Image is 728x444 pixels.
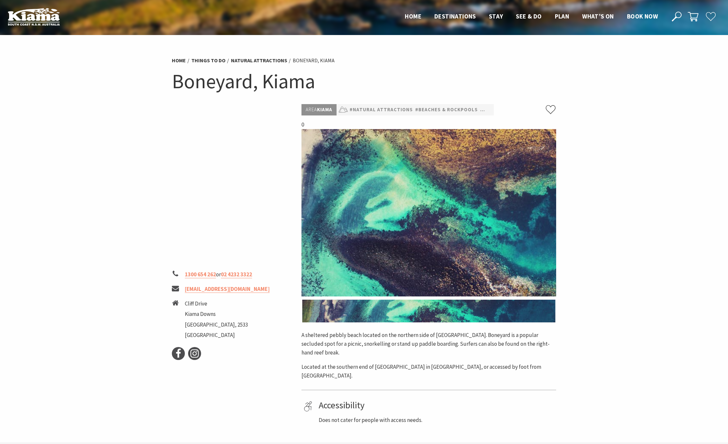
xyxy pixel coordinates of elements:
[172,68,556,94] h1: Boneyard, Kiama
[8,8,60,26] img: Kiama Logo
[319,400,554,411] h4: Accessibility
[582,12,614,21] a: What’s On
[231,57,287,64] a: Natural Attractions
[582,12,614,20] span: What’s On
[489,12,503,21] a: Stay
[627,12,658,20] span: Book now
[415,106,478,114] a: #Beaches & Rockpools
[350,106,413,114] a: #Natural Attractions
[555,12,569,20] span: Plan
[172,57,186,64] a: Home
[301,129,556,296] img: Boneyard Kiama
[185,320,248,329] li: [GEOGRAPHIC_DATA], 2533
[319,416,554,425] p: Does not cater for people with access needs.
[293,56,335,65] li: Boneyard, Kiama
[302,300,556,322] img: Boneyard Kiama
[301,120,556,296] div: 0
[405,12,421,21] a: Home
[489,12,503,20] span: Stay
[405,12,421,20] span: Home
[516,12,542,21] a: See & Do
[301,104,337,115] p: Kiama
[398,11,664,22] nav: Main Menu
[516,12,542,20] span: See & Do
[185,331,248,340] li: [GEOGRAPHIC_DATA]
[191,57,225,64] a: Things To Do
[301,331,556,357] p: A sheltered pebbly beach located on the northern side of [GEOGRAPHIC_DATA]. Boneyard is a popular...
[301,363,556,380] p: Located at the southern end of [GEOGRAPHIC_DATA] in [GEOGRAPHIC_DATA], or accessed by foot from [...
[434,12,476,21] a: Destinations
[306,106,317,113] span: Area
[185,285,270,293] a: [EMAIL_ADDRESS][DOMAIN_NAME]
[185,310,248,318] li: Kiama Downs
[185,299,248,308] li: Cliff Drive
[555,12,569,21] a: Plan
[627,12,658,21] a: Book now
[221,271,252,278] a: 02 4232 3322
[172,270,297,279] li: or
[185,271,216,278] a: 1300 654 262
[434,12,476,20] span: Destinations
